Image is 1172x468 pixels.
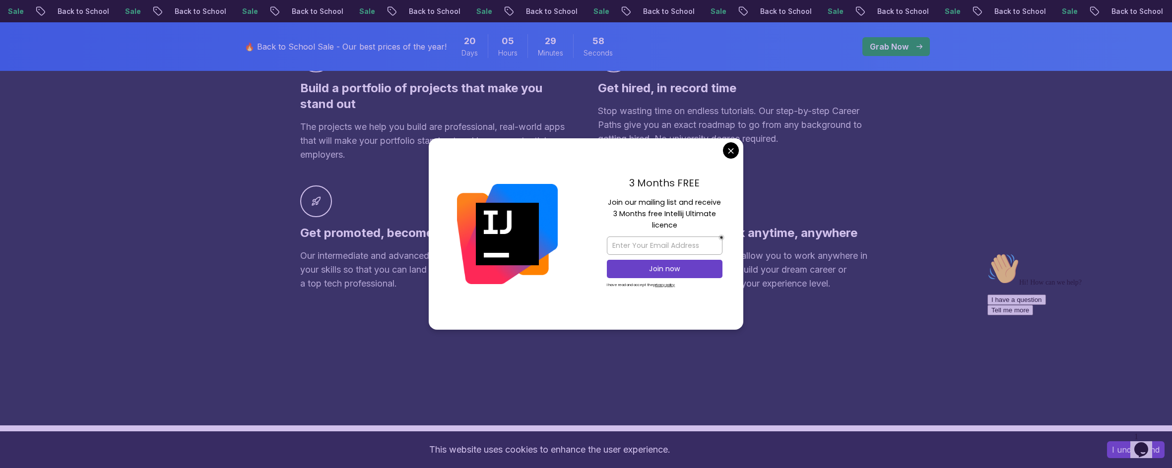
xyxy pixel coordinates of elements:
[300,249,574,291] p: Our intermediate and advanced courses help you continue to build your skills so that you can land...
[48,6,115,16] p: Back to School
[399,6,466,16] p: Back to School
[4,30,98,37] span: Hi! How can we help?
[4,4,183,66] div: 👋Hi! How can we help?I have a questionTell me more
[466,6,498,16] p: Sale
[464,34,476,48] span: 20 Days
[818,6,849,16] p: Sale
[7,439,1092,461] div: This website uses cookies to enhance the user experience.
[4,46,63,56] button: I have a question
[282,6,349,16] p: Back to School
[633,6,701,16] p: Back to School
[545,34,556,48] span: 29 Minutes
[502,34,514,48] span: 5 Hours
[598,104,872,146] p: Stop wasting time on endless tutorials. Our step-by-step Career Paths give you an exact roadmap t...
[584,48,613,58] span: Seconds
[300,225,574,241] h3: Get promoted, become top 10%
[232,6,264,16] p: Sale
[300,80,574,112] h3: Build a portfolio of projects that make you stand out
[867,6,935,16] p: Back to School
[584,6,615,16] p: Sale
[1052,6,1084,16] p: Sale
[701,6,732,16] p: Sale
[165,6,232,16] p: Back to School
[984,6,1052,16] p: Back to School
[498,48,518,58] span: Hours
[245,41,447,53] p: 🔥 Back to School Sale - Our best prices of the year!
[4,56,50,66] button: Tell me more
[870,41,909,53] p: Grab Now
[4,4,36,36] img: :wave:
[935,6,967,16] p: Sale
[1107,441,1165,458] button: Accept cookies
[750,6,818,16] p: Back to School
[983,249,1162,423] iframe: chat widget
[461,48,478,58] span: Days
[115,6,147,16] p: Sale
[598,80,872,96] h3: Get hired, in record time
[538,48,563,58] span: Minutes
[349,6,381,16] p: Sale
[1102,6,1169,16] p: Back to School
[516,6,584,16] p: Back to School
[300,120,574,162] p: The projects we help you build are professional, real-world apps that will make your portfolio st...
[592,34,604,48] span: 58 Seconds
[1130,428,1162,458] iframe: chat widget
